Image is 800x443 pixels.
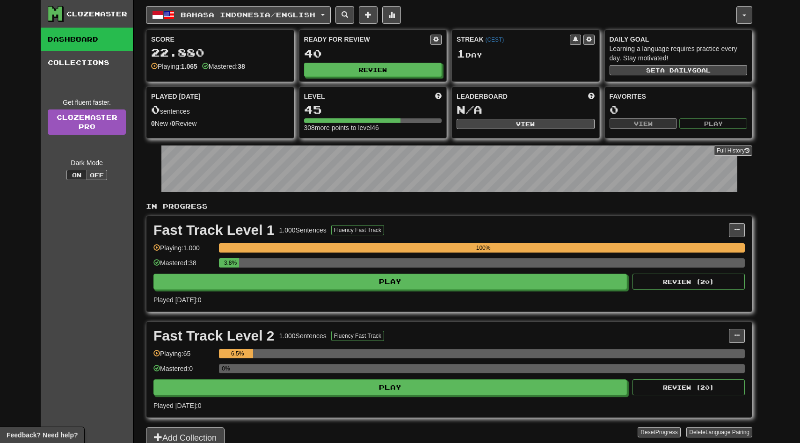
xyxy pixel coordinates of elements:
a: (CEST) [485,36,504,43]
span: Progress [655,429,678,436]
button: Play [153,274,627,290]
div: New / Review [151,119,289,128]
div: Playing: 1.000 [153,243,214,259]
button: Search sentences [335,6,354,24]
span: Score more points to level up [435,92,442,101]
div: Clozemaster [66,9,127,19]
div: Playing: [151,62,197,71]
span: Played [DATE] [151,92,201,101]
span: 1 [457,47,465,60]
div: 3.8% [222,258,239,268]
button: DeleteLanguage Pairing [686,427,752,437]
div: Get fluent faster. [48,98,126,107]
span: Played [DATE]: 0 [153,296,201,304]
div: Mastered: 0 [153,364,214,379]
div: 1.000 Sentences [279,331,327,341]
button: Seta dailygoal [610,65,748,75]
button: Fluency Fast Track [331,331,384,341]
strong: 0 [151,120,155,127]
div: Day [457,48,595,60]
div: Ready for Review [304,35,431,44]
button: View [457,119,595,129]
div: Streak [457,35,570,44]
div: Favorites [610,92,748,101]
div: 1.000 Sentences [279,225,327,235]
div: Score [151,35,289,44]
div: Mastered: 38 [153,258,214,274]
button: Play [679,118,747,129]
button: Play [153,379,627,395]
div: Playing: 65 [153,349,214,364]
strong: 1.065 [181,63,197,70]
button: Off [87,170,107,180]
strong: 38 [238,63,245,70]
strong: 0 [172,120,175,127]
button: More stats [382,6,401,24]
span: Leaderboard [457,92,508,101]
button: Bahasa Indonesia/English [146,6,331,24]
button: View [610,118,677,129]
span: Bahasa Indonesia / English [181,11,315,19]
div: Dark Mode [48,158,126,167]
button: ResetProgress [638,427,680,437]
div: Fast Track Level 2 [153,329,275,343]
button: Review (20) [633,379,745,395]
a: Dashboard [41,28,133,51]
span: Played [DATE]: 0 [153,402,201,409]
div: 45 [304,104,442,116]
div: 6.5% [222,349,253,358]
div: 0 [610,104,748,116]
span: 0 [151,103,160,116]
span: Level [304,92,325,101]
div: sentences [151,104,289,116]
span: Open feedback widget [7,430,78,440]
div: 22.880 [151,47,289,58]
div: 308 more points to level 46 [304,123,442,132]
span: a daily [660,67,692,73]
div: Mastered: [202,62,245,71]
div: Learning a language requires practice every day. Stay motivated! [610,44,748,63]
button: On [66,170,87,180]
a: ClozemasterPro [48,109,126,135]
div: 100% [222,243,745,253]
button: Fluency Fast Track [331,225,384,235]
span: Language Pairing [705,429,749,436]
button: Add sentence to collection [359,6,378,24]
div: Fast Track Level 1 [153,223,275,237]
span: This week in points, UTC [588,92,595,101]
p: In Progress [146,202,752,211]
a: Collections [41,51,133,74]
div: Daily Goal [610,35,748,44]
button: Review (20) [633,274,745,290]
button: Review [304,63,442,77]
div: 40 [304,48,442,59]
button: Full History [714,145,752,156]
span: N/A [457,103,482,116]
